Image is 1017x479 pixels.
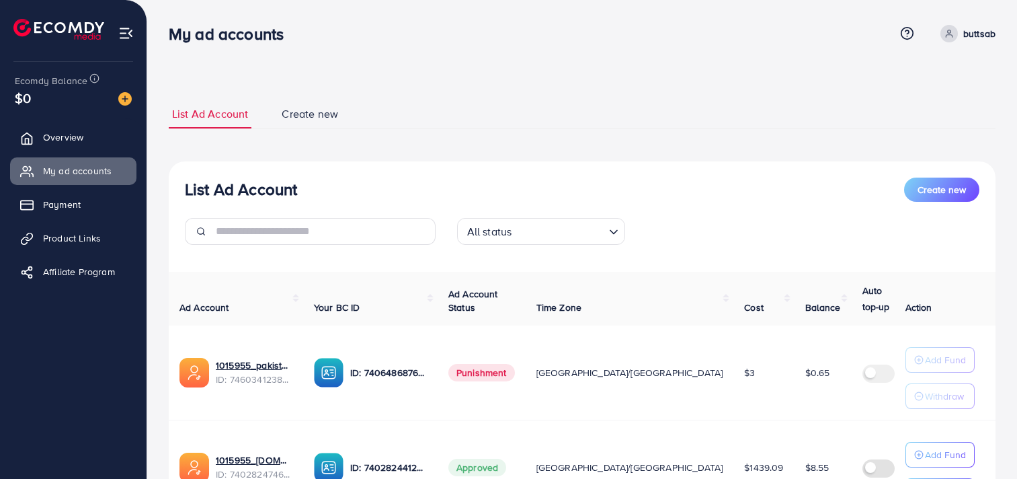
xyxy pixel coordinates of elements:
[805,366,830,379] span: $0.65
[43,265,115,279] span: Affiliate Program
[350,459,427,476] p: ID: 7402824412224864257
[172,106,248,122] span: List Ad Account
[805,301,841,314] span: Balance
[216,453,292,467] a: 1015955_[DOMAIN_NAME]_1723604466394
[179,301,229,314] span: Ad Account
[905,347,975,373] button: Add Fund
[935,25,995,42] a: buttsab
[10,258,136,285] a: Affiliate Program
[10,191,136,218] a: Payment
[10,157,136,184] a: My ad accounts
[464,222,515,242] span: All status
[10,225,136,252] a: Product Links
[905,383,975,409] button: Withdraw
[169,24,294,44] h3: My ad accounts
[216,373,292,386] span: ID: 7460341238940745744
[536,301,581,314] span: Time Zone
[216,359,292,386] div: <span class='underline'>1015955_pakistan_1736996056634</span></br>7460341238940745744
[448,287,498,314] span: Ad Account Status
[43,131,83,144] span: Overview
[744,366,755,379] span: $3
[350,365,427,381] p: ID: 7406486876917432336
[805,461,829,474] span: $8.55
[744,461,783,474] span: $1439.09
[925,388,964,404] p: Withdraw
[963,26,995,42] p: buttsab
[457,218,625,245] div: Search for option
[10,124,136,151] a: Overview
[925,352,966,368] p: Add Fund
[904,178,979,202] button: Create new
[314,358,343,388] img: ic-ba-acc.ded83a64.svg
[448,364,515,381] span: Punishment
[185,180,297,199] h3: List Ad Account
[216,359,292,372] a: 1015955_pakistan_1736996056634
[43,198,81,211] span: Payment
[536,461,723,474] span: [GEOGRAPHIC_DATA]/[GEOGRAPHIC_DATA]
[43,164,112,178] span: My ad accounts
[536,366,723,379] span: [GEOGRAPHIC_DATA]/[GEOGRAPHIC_DATA]
[43,231,101,245] span: Product Links
[314,301,360,314] span: Your BC ID
[282,106,338,122] span: Create new
[448,459,506,476] span: Approved
[905,301,932,314] span: Action
[744,301,764,314] span: Cost
[118,92,132,106] img: image
[905,442,975,468] button: Add Fund
[862,283,901,315] p: Auto top-up
[179,358,209,388] img: ic-ads-acc.e4c84228.svg
[13,19,104,40] img: logo
[15,88,31,108] span: $0
[918,183,966,196] span: Create new
[925,447,966,463] p: Add Fund
[118,26,134,41] img: menu
[15,74,87,87] span: Ecomdy Balance
[516,219,603,242] input: Search for option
